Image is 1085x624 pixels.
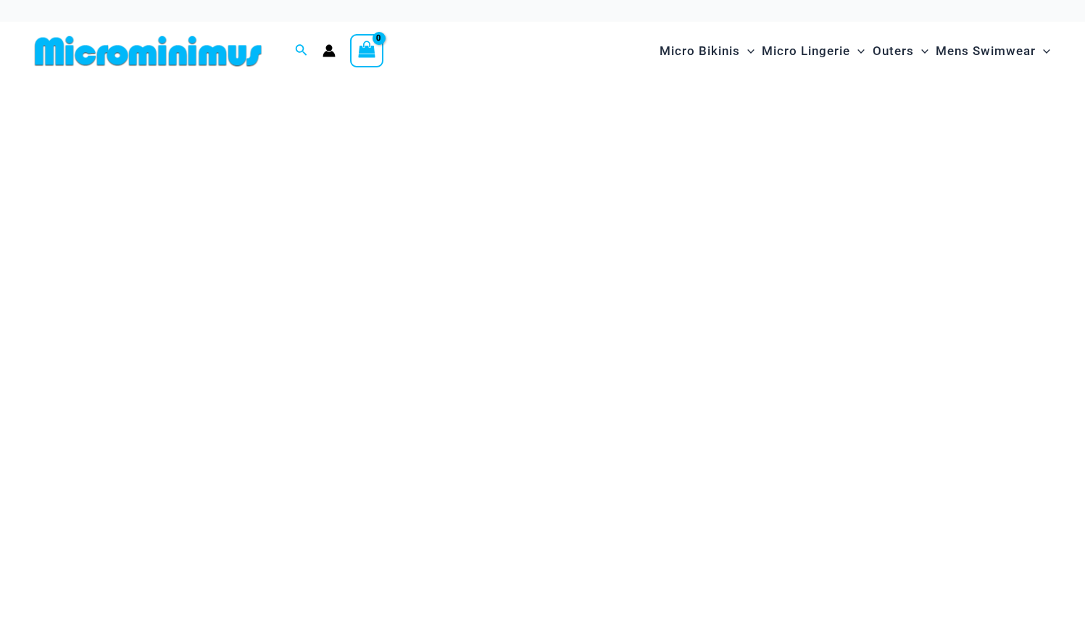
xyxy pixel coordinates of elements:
span: Outers [873,33,914,70]
a: Micro BikinisMenu ToggleMenu Toggle [656,29,758,73]
a: Mens SwimwearMenu ToggleMenu Toggle [932,29,1054,73]
span: Menu Toggle [740,33,754,70]
span: Mens Swimwear [936,33,1036,70]
a: Micro LingerieMenu ToggleMenu Toggle [758,29,868,73]
img: MM SHOP LOGO FLAT [29,35,267,67]
a: OutersMenu ToggleMenu Toggle [869,29,932,73]
span: Menu Toggle [850,33,865,70]
span: Micro Lingerie [762,33,850,70]
a: View Shopping Cart, empty [350,34,383,67]
span: Menu Toggle [914,33,928,70]
nav: Site Navigation [654,27,1056,75]
span: Micro Bikinis [660,33,740,70]
a: Account icon link [323,44,336,57]
span: Menu Toggle [1036,33,1050,70]
a: Search icon link [295,42,308,60]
